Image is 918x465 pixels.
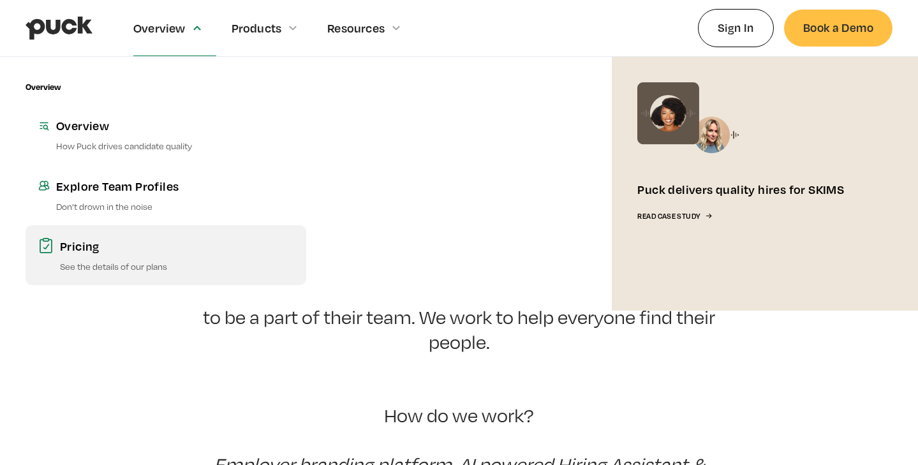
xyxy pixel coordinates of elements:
div: Overview [26,82,61,92]
div: Overview [56,117,293,133]
div: Puck delivers quality hires for SKIMS [637,181,844,197]
div: Resources [327,21,385,35]
div: Pricing [60,238,293,254]
a: Sign In [698,9,774,47]
div: Explore Team Profiles [56,178,293,194]
a: Book a Demo [784,10,892,46]
div: Overview [133,21,186,35]
a: Puck delivers quality hires for SKIMSRead Case Study [612,57,892,311]
div: Products [232,21,282,35]
p: Don’t drown in the noise [56,200,293,212]
a: OverviewHow Puck drives candidate quality [26,105,306,165]
a: Explore Team ProfilesDon’t drown in the noise [26,165,306,225]
p: How Puck drives candidate quality [56,140,293,152]
a: PricingSee the details of our plans [26,225,306,285]
div: Read Case Study [637,212,700,221]
p: See the details of our plans [60,260,293,272]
